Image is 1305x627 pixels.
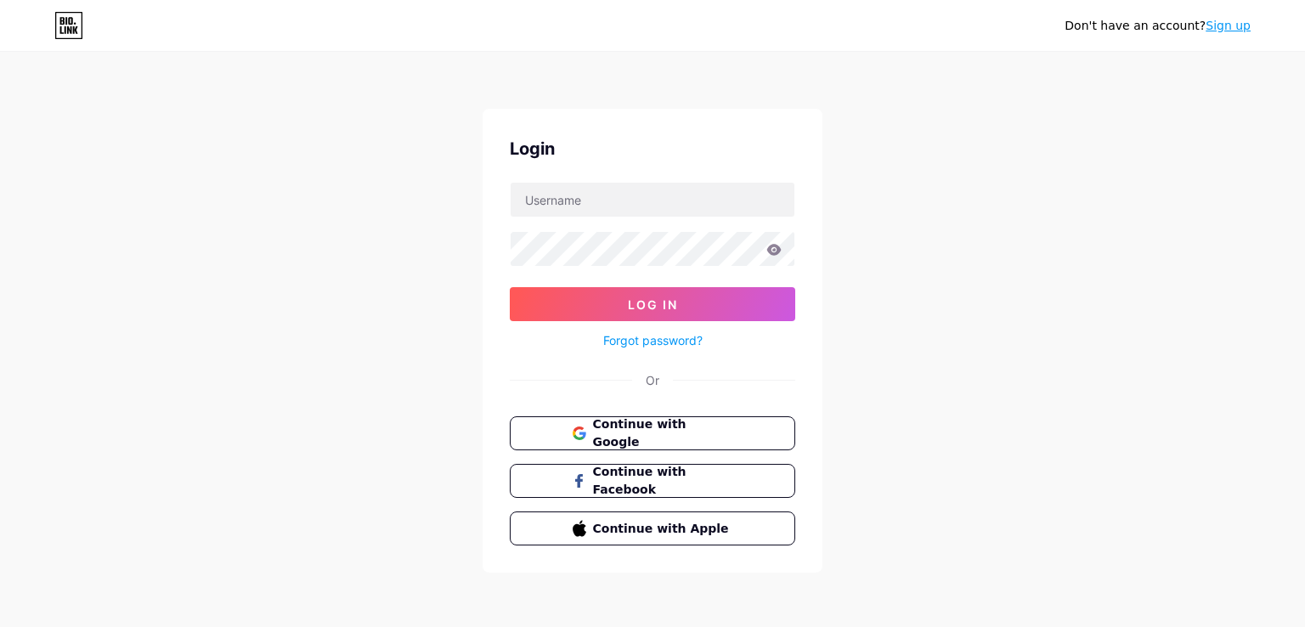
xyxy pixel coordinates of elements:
[593,415,733,451] span: Continue with Google
[511,183,794,217] input: Username
[628,297,678,312] span: Log In
[603,331,703,349] a: Forgot password?
[593,463,733,499] span: Continue with Facebook
[510,511,795,545] button: Continue with Apple
[1065,17,1251,35] div: Don't have an account?
[510,464,795,498] button: Continue with Facebook
[510,136,795,161] div: Login
[1206,19,1251,32] a: Sign up
[510,416,795,450] button: Continue with Google
[510,287,795,321] button: Log In
[593,520,733,538] span: Continue with Apple
[646,371,659,389] div: Or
